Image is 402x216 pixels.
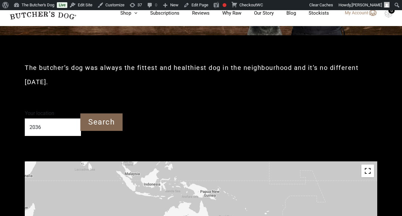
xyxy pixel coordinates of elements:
a: Blog [274,10,296,17]
a: My Account [338,9,377,17]
span: [PERSON_NAME] [352,3,382,7]
div: 0 [388,7,395,14]
a: Shop [108,10,137,17]
a: Live [57,2,67,8]
a: Reviews [179,10,210,17]
a: Stockists [296,10,329,17]
a: Subscriptions [137,10,179,17]
img: TBD_Cart-Empty.png [385,10,392,18]
div: Focus keyphrase not set [223,3,226,7]
a: Why Raw [210,10,241,17]
input: Search [80,113,123,131]
a: Our Story [241,10,274,17]
button: Toggle fullscreen view [361,165,374,177]
h2: The butcher’s dog was always the fittest and healthiest dog in the neighbourhood and it’s no diff... [25,61,377,89]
